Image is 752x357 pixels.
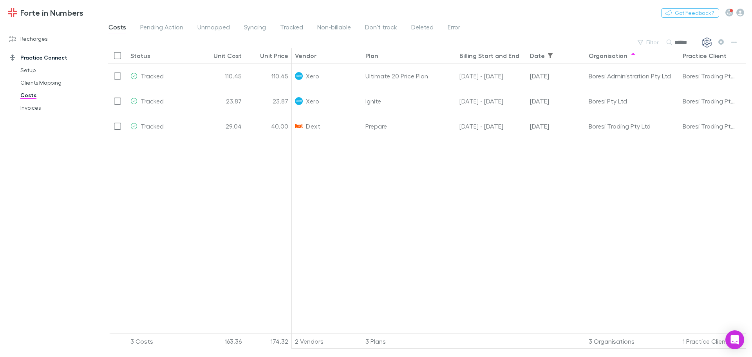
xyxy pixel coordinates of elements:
div: 29.04 [198,114,245,139]
div: 23.87 [198,89,245,114]
button: Show filters [546,51,555,60]
a: Practice Connect [2,51,106,64]
a: Setup [13,64,106,76]
span: Tracked [280,23,303,33]
span: Xero [306,63,319,88]
a: Recharges [2,33,106,45]
div: 110.45 [198,63,245,89]
div: Organisation [589,52,627,60]
img: Xero's Logo [295,97,303,105]
img: Dext's Logo [295,122,303,130]
div: Boresi Trading Pty Ltd [683,89,737,113]
div: 174.32 [245,333,292,349]
div: 40.00 [245,114,292,139]
span: Non-billable [317,23,351,33]
span: Unmapped [197,23,230,33]
span: Dext [306,114,320,138]
div: Ignite [362,89,456,114]
span: Syncing [244,23,266,33]
div: 2 Vendors [292,333,362,349]
span: Tracked [141,122,164,130]
div: 1 Practice Client [680,333,750,349]
div: Boresi Pty Ltd [589,89,676,113]
div: Boresi Administration Pty Ltd [589,63,676,88]
div: 3 Costs [127,333,198,349]
div: Ultimate 20 Price Plan [362,63,456,89]
a: Invoices [13,101,106,114]
div: Search [674,38,714,47]
button: Filter [634,38,663,47]
div: 3 Organisations [586,333,680,349]
h3: Forte in Numbers [20,8,83,17]
div: 11 Jul - 10 Aug 25 [456,89,527,114]
span: Xero [306,89,319,113]
div: Plan [365,52,378,60]
img: Forte in Numbers's Logo [8,8,17,17]
div: 3 Plans [362,333,456,349]
a: Clients Mapping [13,76,106,89]
div: Boresi Trading Pty Ltd [589,114,676,138]
div: Status [130,52,150,60]
div: 01 Aug - 31 Aug 25 [456,114,527,139]
div: Date [530,52,545,60]
span: Pending Action [140,23,183,33]
img: Xero's Logo [295,72,303,80]
span: Don’t track [365,23,397,33]
span: Tracked [141,72,164,80]
a: Forte in Numbers [3,3,88,22]
div: Boresi Trading Pty Ltd [683,63,737,88]
div: 11 Jul - 10 Aug 25 [456,63,527,89]
div: 23.87 [245,89,292,114]
span: Tracked [141,97,164,105]
span: Deleted [411,23,434,33]
div: Unit Cost [213,52,242,60]
div: Boresi Trading Pty Ltd [683,114,737,138]
div: Open Intercom Messenger [725,330,744,349]
button: Sort [628,51,638,60]
div: 110.45 [245,63,292,89]
div: 1 active filter [546,51,555,60]
div: Vendor [295,52,316,60]
div: Practice Client [683,52,727,60]
div: Billing Start and End [459,52,519,60]
div: 01 Aug 2025 [527,114,586,139]
span: Costs [108,23,126,33]
div: 11 Aug 2025 [527,89,586,114]
span: Error [448,23,460,33]
div: Unit Price [260,52,288,60]
button: Got Feedback? [661,8,719,18]
a: Costs [13,89,106,101]
div: Prepare [362,114,456,139]
div: 11 Aug 2025 [527,63,586,89]
div: 163.36 [198,333,245,349]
